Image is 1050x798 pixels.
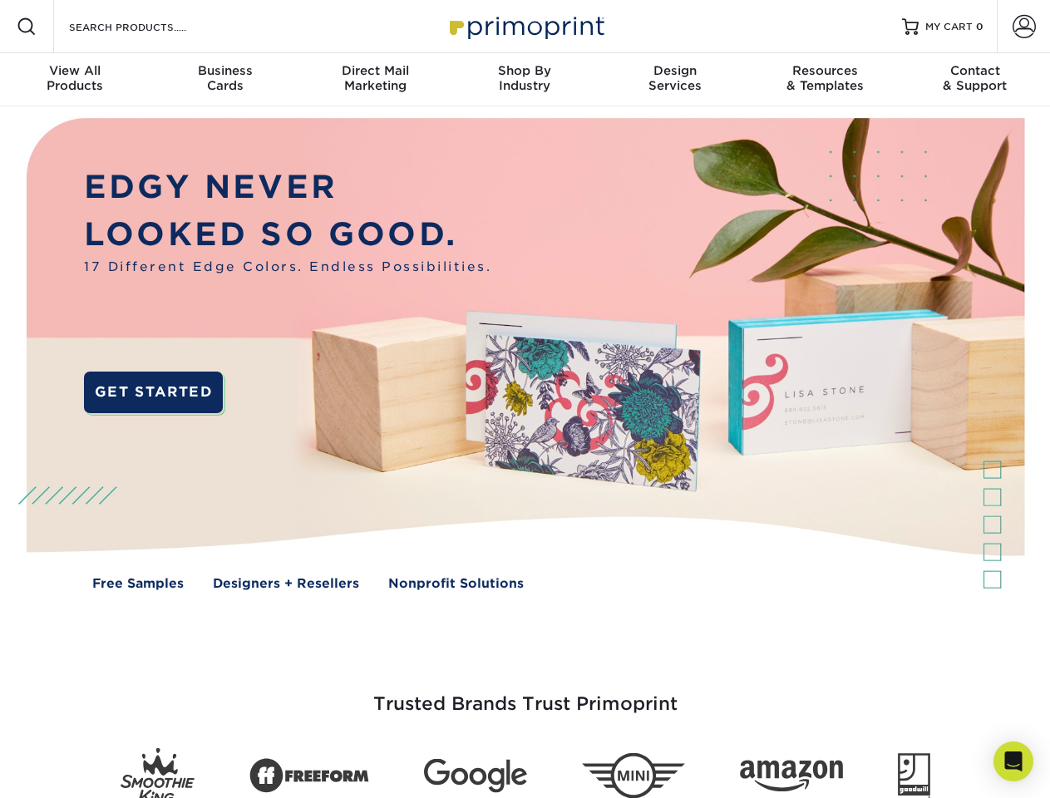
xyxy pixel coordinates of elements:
span: Direct Mail [300,63,450,78]
div: Industry [450,63,599,93]
span: 17 Different Edge Colors. Endless Possibilities. [84,258,491,277]
a: BusinessCards [150,53,299,106]
span: 0 [976,21,983,32]
p: EDGY NEVER [84,164,491,211]
img: Goodwill [898,753,930,798]
span: Design [600,63,750,78]
div: Open Intercom Messenger [993,741,1033,781]
img: Google [424,759,527,793]
span: Shop By [450,63,599,78]
a: Resources& Templates [750,53,900,106]
a: GET STARTED [84,372,223,413]
a: Nonprofit Solutions [388,574,524,594]
a: Contact& Support [900,53,1050,106]
div: & Templates [750,63,900,93]
a: DesignServices [600,53,750,106]
a: Designers + Resellers [213,574,359,594]
span: MY CART [925,20,973,34]
div: Cards [150,63,299,93]
input: SEARCH PRODUCTS..... [67,17,229,37]
h3: Trusted Brands Trust Primoprint [39,653,1012,735]
div: Marketing [300,63,450,93]
span: Contact [900,63,1050,78]
iframe: Google Customer Reviews [4,747,141,792]
div: Services [600,63,750,93]
a: Free Samples [92,574,184,594]
a: Shop ByIndustry [450,53,599,106]
img: Amazon [740,761,843,792]
p: LOOKED SO GOOD. [84,211,491,259]
div: & Support [900,63,1050,93]
a: Direct MailMarketing [300,53,450,106]
span: Resources [750,63,900,78]
span: Business [150,63,299,78]
img: Primoprint [442,8,609,44]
